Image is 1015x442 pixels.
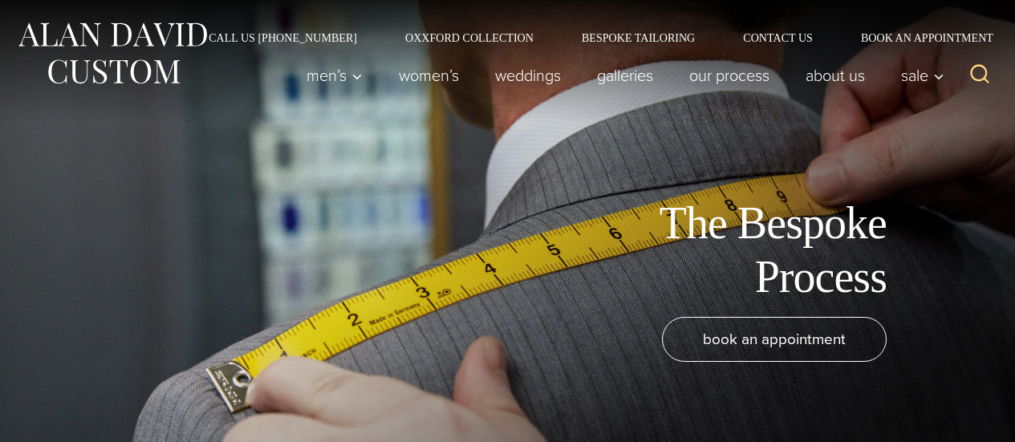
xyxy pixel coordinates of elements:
span: book an appointment [703,327,846,351]
h1: The Bespoke Process [526,197,887,304]
a: Women’s [381,59,477,91]
a: Our Process [672,59,788,91]
nav: Primary Navigation [289,59,953,91]
img: Alan David Custom [16,18,209,89]
a: About Us [788,59,883,91]
a: Galleries [579,59,672,91]
span: Men’s [307,67,363,83]
a: Contact Us [719,32,837,43]
nav: Secondary Navigation [185,32,999,43]
button: View Search Form [960,56,999,95]
a: Bespoke Tailoring [558,32,719,43]
a: Book an Appointment [837,32,999,43]
a: Call Us [PHONE_NUMBER] [185,32,381,43]
a: book an appointment [662,317,887,362]
a: Oxxford Collection [381,32,558,43]
span: Sale [901,67,944,83]
a: weddings [477,59,579,91]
